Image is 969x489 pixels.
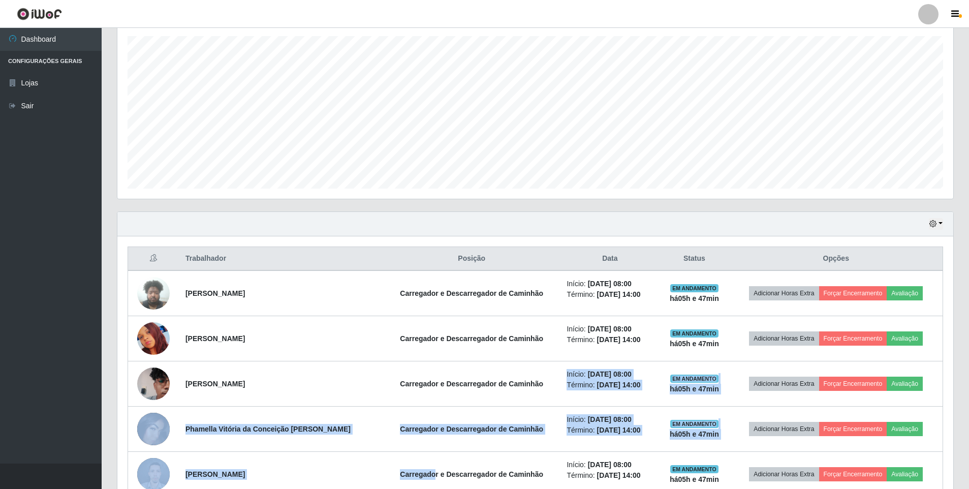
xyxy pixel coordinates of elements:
[567,380,653,390] li: Término:
[567,369,653,380] li: Início:
[567,324,653,334] li: Início:
[670,375,718,383] span: EM ANDAMENTO
[749,377,819,391] button: Adicionar Horas Extra
[588,415,632,423] time: [DATE] 08:00
[567,470,653,481] li: Término:
[819,377,887,391] button: Forçar Encerramento
[819,331,887,346] button: Forçar Encerramento
[670,385,719,393] strong: há 05 h e 47 min
[597,471,641,479] time: [DATE] 14:00
[588,325,632,333] time: [DATE] 08:00
[567,334,653,345] li: Término:
[567,460,653,470] li: Início:
[819,286,887,300] button: Forçar Encerramento
[567,425,653,436] li: Término:
[749,331,819,346] button: Adicionar Horas Extra
[588,370,632,378] time: [DATE] 08:00
[749,422,819,436] button: Adicionar Horas Extra
[383,247,560,271] th: Posição
[137,413,170,445] img: 1749149252498.jpeg
[819,467,887,481] button: Forçar Encerramento
[137,322,170,355] img: 1756600974118.jpeg
[670,284,718,292] span: EM ANDAMENTO
[730,247,943,271] th: Opções
[819,422,887,436] button: Forçar Encerramento
[670,340,719,348] strong: há 05 h e 47 min
[567,289,653,300] li: Término:
[588,280,632,288] time: [DATE] 08:00
[670,329,718,338] span: EM ANDAMENTO
[670,465,718,473] span: EM ANDAMENTO
[185,470,245,478] strong: [PERSON_NAME]
[749,286,819,300] button: Adicionar Horas Extra
[560,247,659,271] th: Data
[400,470,543,478] strong: Carregador e Descarregador de Caminhão
[567,279,653,289] li: Início:
[887,467,923,481] button: Avaliação
[400,425,543,433] strong: Carregador e Descarregador de Caminhão
[887,331,923,346] button: Avaliação
[749,467,819,481] button: Adicionar Horas Extra
[887,422,923,436] button: Avaliação
[670,420,718,428] span: EM ANDAMENTO
[887,286,923,300] button: Avaliação
[597,335,641,344] time: [DATE] 14:00
[597,381,641,389] time: [DATE] 14:00
[185,380,245,388] strong: [PERSON_NAME]
[670,294,719,302] strong: há 05 h e 47 min
[659,247,729,271] th: Status
[567,414,653,425] li: Início:
[597,290,641,298] time: [DATE] 14:00
[185,334,245,343] strong: [PERSON_NAME]
[597,426,641,434] time: [DATE] 14:00
[137,362,170,406] img: 1746651422933.jpeg
[185,289,245,297] strong: [PERSON_NAME]
[185,425,351,433] strong: Phamella Vitória da Conceição [PERSON_NAME]
[400,334,543,343] strong: Carregador e Descarregador de Caminhão
[137,271,170,315] img: 1748622275930.jpeg
[670,475,719,483] strong: há 05 h e 47 min
[588,461,632,469] time: [DATE] 08:00
[887,377,923,391] button: Avaliação
[400,289,543,297] strong: Carregador e Descarregador de Caminhão
[670,430,719,438] strong: há 05 h e 47 min
[17,8,62,20] img: CoreUI Logo
[400,380,543,388] strong: Carregador e Descarregador de Caminhão
[179,247,383,271] th: Trabalhador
